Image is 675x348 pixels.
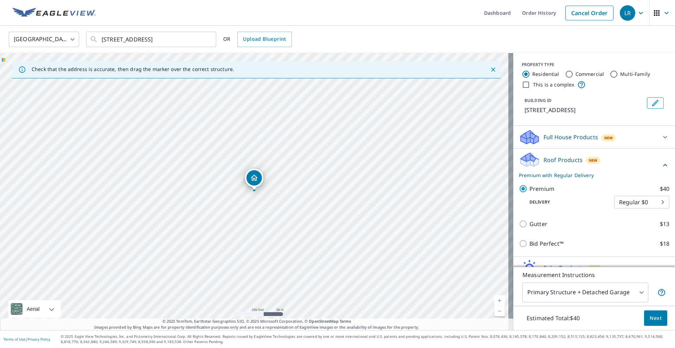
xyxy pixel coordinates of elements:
[32,66,234,72] p: Check that the address is accurate, then drag the marker over the correct structure.
[576,71,604,78] label: Commercial
[4,337,25,342] a: Terms of Use
[522,271,666,279] p: Measurement Instructions
[620,5,635,21] div: LR
[565,6,613,20] a: Cancel Order
[340,318,351,324] a: Terms
[102,30,202,49] input: Search by address or latitude-longitude
[544,264,584,272] p: Solar Products
[243,35,286,44] span: Upload Blueprint
[529,185,554,193] p: Premium
[644,310,667,326] button: Next
[590,266,598,271] span: New
[660,185,669,193] p: $40
[223,32,292,47] div: OR
[521,310,585,326] p: Estimated Total: $40
[657,288,666,297] span: Your report will include the primary structure and a detached garage if one exists.
[494,295,505,306] a: Current Level 17, Zoom In
[532,71,559,78] label: Residential
[8,300,61,318] div: Aerial
[544,156,583,164] p: Roof Products
[650,314,662,323] span: Next
[519,129,669,146] div: Full House ProductsNew
[519,199,614,205] p: Delivery
[660,220,669,228] p: $13
[529,239,564,248] p: Bid Perfect™
[519,152,669,179] div: Roof ProductsNewPremium with Regular Delivery
[13,8,96,18] img: EV Logo
[533,81,574,88] label: This is a complex
[494,306,505,316] a: Current Level 17, Zoom Out
[162,318,351,324] span: © 2025 TomTom, Earthstar Geographics SIO, © 2025 Microsoft Corporation, ©
[25,300,42,318] div: Aerial
[309,318,338,324] a: OpenStreetMap
[529,220,547,228] p: Gutter
[604,135,613,141] span: New
[519,172,661,179] p: Premium with Regular Delivery
[245,169,263,191] div: Dropped pin, building 1, Residential property, 521 S 800 E Kaysville, UT 84037
[525,97,552,103] p: BUILDING ID
[27,337,50,342] a: Privacy Policy
[237,32,291,47] a: Upload Blueprint
[489,65,498,74] button: Close
[9,30,79,49] div: [GEOGRAPHIC_DATA]
[522,62,667,68] div: PROPERTY TYPE
[660,239,669,248] p: $18
[614,192,669,212] div: Regular $0
[620,71,650,78] label: Multi-Family
[647,97,664,109] button: Edit building 1
[61,334,671,344] p: © 2025 Eagle View Technologies, Inc. and Pictometry International Corp. All Rights Reserved. Repo...
[4,337,50,341] p: |
[589,157,597,163] span: New
[525,106,644,114] p: [STREET_ADDRESS]
[519,259,669,276] div: Solar ProductsNew
[522,283,648,302] div: Primary Structure + Detached Garage
[544,133,598,141] p: Full House Products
